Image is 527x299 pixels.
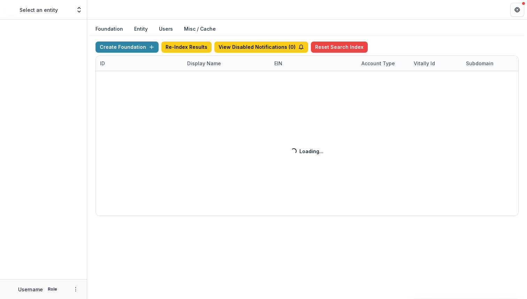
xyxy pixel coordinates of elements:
[20,6,58,14] p: Select an entity
[18,286,43,293] p: Username
[153,22,178,36] button: Users
[46,286,59,292] p: Role
[129,22,153,36] button: Entity
[178,22,221,36] button: Misc / Cache
[510,3,524,17] button: Get Help
[71,285,80,293] button: More
[74,3,84,17] button: Open entity switcher
[90,22,129,36] button: Foundation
